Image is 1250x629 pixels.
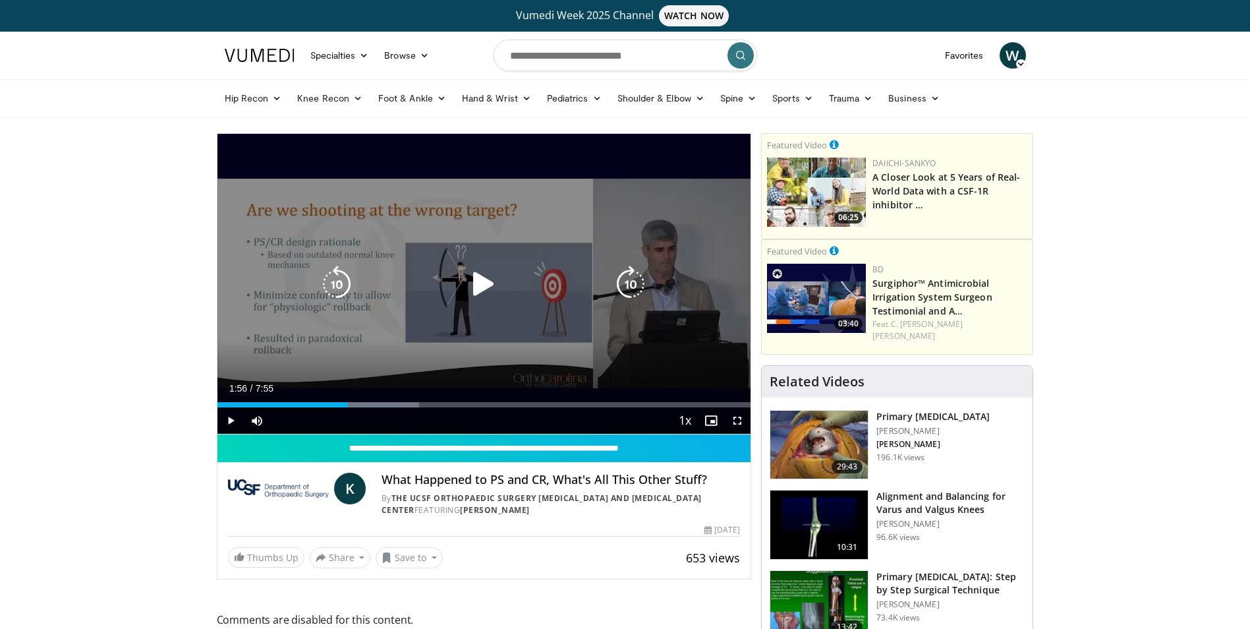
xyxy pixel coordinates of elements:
a: A Closer Look at 5 Years of Real-World Data with a CSF-1R inhibitor … [872,171,1020,211]
div: Feat. [872,318,1027,342]
button: Playback Rate [671,407,698,434]
a: BD [872,264,884,275]
p: [PERSON_NAME] [876,599,1025,610]
a: [PERSON_NAME] [460,504,530,516]
h4: Related Videos [770,374,865,390]
span: Comments are disabled for this content. [217,611,752,628]
a: Browse [376,42,437,69]
a: 29:43 Primary [MEDICAL_DATA] [PERSON_NAME] [PERSON_NAME] 196.1K views [770,410,1025,480]
p: 73.4K views [876,613,920,623]
button: Mute [244,407,270,434]
img: The UCSF Orthopaedic Surgery Arthritis and Joint Replacement Center [228,473,329,504]
a: Favorites [937,42,992,69]
a: C. [PERSON_NAME] [PERSON_NAME] [872,318,963,342]
a: Hand & Wrist [454,85,539,111]
span: 06:25 [834,212,863,224]
img: VuMedi Logo [225,49,295,62]
h4: What Happened to PS and CR, What's All This Other Stuff? [382,473,740,487]
a: Business [880,85,948,111]
button: Play [217,407,244,434]
small: Featured Video [767,139,827,151]
div: [DATE] [704,524,740,536]
span: 1:56 [229,383,247,394]
img: 70422da6-974a-44ac-bf9d-78c82a89d891.150x105_q85_crop-smart_upscale.jpg [767,264,866,333]
a: Spine [712,85,764,111]
a: 10:31 Alignment and Balancing for Varus and Valgus Knees [PERSON_NAME] 96.6K views [770,490,1025,560]
a: Knee Recon [289,85,370,111]
div: Progress Bar [217,402,751,407]
a: Vumedi Week 2025 ChannelWATCH NOW [227,5,1024,26]
input: Search topics, interventions [494,40,757,71]
p: [PERSON_NAME] [876,426,990,436]
a: Shoulder & Elbow [610,85,712,111]
a: W [1000,42,1026,69]
video-js: Video Player [217,134,751,434]
span: 29:43 [832,460,863,473]
a: The UCSF Orthopaedic Surgery [MEDICAL_DATA] and [MEDICAL_DATA] Center [382,493,702,516]
a: Pediatrics [539,85,610,111]
button: Enable picture-in-picture mode [698,407,724,434]
a: Foot & Ankle [370,85,454,111]
span: 7:55 [256,383,273,394]
span: 653 views [686,550,740,566]
span: / [250,383,253,394]
a: Specialties [302,42,377,69]
button: Save to [376,547,443,568]
a: Daiichi-Sankyo [872,158,936,169]
div: By FEATURING [382,493,740,516]
span: 03:40 [834,318,863,330]
h3: Primary [MEDICAL_DATA]: Step by Step Surgical Technique [876,570,1025,597]
a: Sports [764,85,821,111]
a: Surgiphor™ Antimicrobial Irrigation System Surgeon Testimonial and A… [872,277,992,317]
a: Hip Recon [217,85,290,111]
h3: Alignment and Balancing for Varus and Valgus Knees [876,490,1025,516]
a: 06:25 [767,158,866,227]
h3: Primary [MEDICAL_DATA] [876,410,990,423]
button: Share [310,547,371,568]
p: [PERSON_NAME] [876,519,1025,529]
span: 10:31 [832,541,863,554]
small: Featured Video [767,245,827,257]
a: Trauma [821,85,881,111]
img: 297061_3.png.150x105_q85_crop-smart_upscale.jpg [770,411,868,479]
p: [PERSON_NAME] [876,439,990,450]
img: 93c22cae-14d1-47f0-9e4a-a244e824b022.png.150x105_q85_crop-smart_upscale.jpg [767,158,866,227]
span: WATCH NOW [659,5,729,26]
a: Thumbs Up [228,547,304,568]
p: 96.6K views [876,532,920,543]
a: K [334,473,366,504]
button: Fullscreen [724,407,751,434]
img: 38523_0000_3.png.150x105_q85_crop-smart_upscale.jpg [770,491,868,559]
a: 03:40 [767,264,866,333]
p: 196.1K views [876,452,924,463]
